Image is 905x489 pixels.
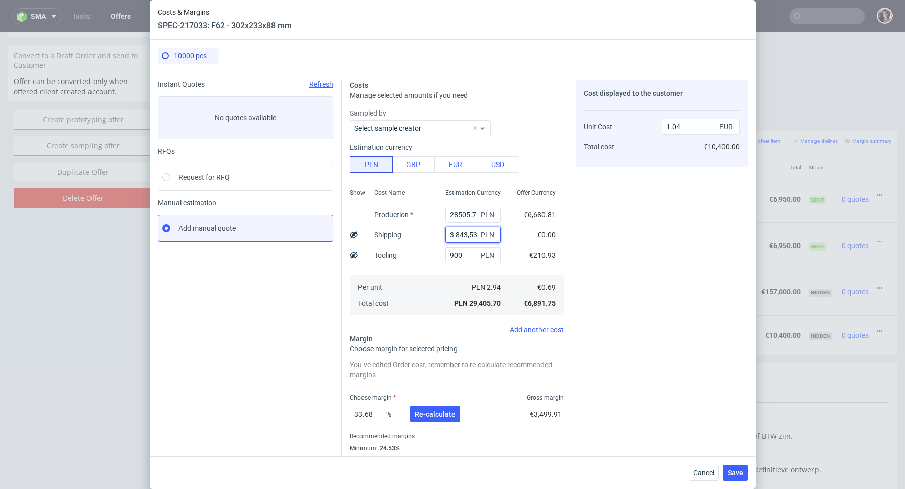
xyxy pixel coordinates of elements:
small: Add custom line item [680,106,735,112]
span: PLN 2.94 [472,283,501,291]
label: Production [374,211,413,219]
div: Minimum : [350,442,564,454]
div: 24.53% [378,444,400,452]
span: Cost displayed to the customer [584,89,683,97]
a: Create prototyping offer [14,77,152,98]
td: €10,400.00 [757,283,805,322]
span: Re-calculate [415,411,456,418]
span: hidden [809,257,832,265]
td: €0.00 [717,190,757,236]
div: • Packhelp Zapier • Eco Color with print inside • Natural white • No foil [231,161,607,172]
td: €1.39 [640,190,670,236]
span: Lite Color Mailer Box [231,255,295,265]
td: €0.00 [717,283,757,322]
span: 0 quotes [842,256,869,264]
small: Add other item [740,106,780,112]
span: €10,400.00 [704,143,740,151]
span: SPEC- 216834 [569,164,605,172]
span: Estimation Currency [445,189,501,197]
small: Manage dielines [793,106,838,112]
span: Sent [809,210,826,218]
label: Estimation currency [350,143,412,151]
button: PLN [350,156,393,173]
span: Save [728,469,743,476]
span: PLN [479,208,499,222]
td: 5000 [611,236,640,283]
header: SPEC-217033: F62 - 302x233x88 mm [158,20,292,31]
span: SPEC- 217033 [302,289,339,297]
span: 10000 pcs [174,52,207,60]
td: €31.40 [640,236,670,283]
span: Manage selected amounts if you need [350,91,468,99]
a: CBOZ-1 [251,310,271,317]
span: Source: [231,310,271,317]
div: Add another cost [350,325,564,334]
small: Add PIM line item [562,106,609,112]
button: Save [723,465,748,481]
a: markdown [268,358,304,368]
div: Average : [350,454,564,466]
span: Margin [350,335,373,343]
div: Notes displayed below the Offer [166,330,897,352]
label: Select sample creator [354,124,421,132]
td: €157,000.00 [757,236,805,283]
th: Unit Price [640,127,670,144]
strong: 771302 [199,163,223,171]
span: Costs & Margins [158,8,292,16]
th: Status [805,127,838,144]
strong: 771611 [199,299,223,307]
span: PLN [479,248,499,262]
td: €6,950.00 [757,190,805,236]
span: €3,499.91 [530,410,562,418]
th: Net Total [670,127,717,144]
span: Refresh [309,80,333,88]
td: €1.04 [640,283,670,322]
input: Delete Offer [14,156,152,176]
div: Instant Quotes [158,80,333,88]
input: 0.00 [445,247,501,263]
td: Duplicate of (Offer ID) [172,41,311,64]
td: 5000 [611,190,640,236]
small: Add line item from VMA [614,106,675,112]
th: ID [195,127,227,144]
span: % [384,407,404,421]
input: Save [464,65,518,76]
label: Sampled by [350,108,564,118]
label: Choose margin [350,394,396,401]
td: 10000 [611,283,640,322]
div: • Packhelp Zapier • Eco Color with print inside • Natural white • No foil [231,208,607,218]
span: Offer Currency [517,189,556,197]
span: 0 quotes [842,209,869,217]
label: No quotes available [158,96,333,139]
td: €6,950.00 [757,143,805,190]
span: F62 (30.2 x 23.3 x 8.8 cm) White/brown [231,162,354,172]
span: 0 quotes [842,163,869,171]
span: €210.93 [529,251,556,259]
td: €10,400.00 [670,283,717,322]
span: Gross margin [527,394,564,402]
a: Create sampling offer [14,104,152,124]
span: Add manual quote [178,223,236,233]
input: Only numbers [320,42,511,56]
span: F62 - 302x233x88 mm [231,288,301,298]
p: Offer can be converted only when offered client created account. [14,44,152,64]
a: Duplicate Offer [14,130,152,150]
label: Shipping [374,231,401,239]
span: €0.00 [537,231,556,239]
span: Choose margin for selected pricing [350,345,458,353]
button: GBP [392,156,435,173]
span: Cancel [693,469,714,476]
span: Total cost [584,143,614,151]
span: Total cost [358,299,389,307]
div: Convert to a Draft Order and send to Customer [8,13,158,44]
span: €6,891.75 [524,299,556,307]
td: €0.00 [717,236,757,283]
th: Total [757,127,805,144]
td: Reorder [172,21,311,41]
th: Dependencies [717,127,757,144]
span: PLN 29,405.70 [454,299,501,307]
th: Quant. [611,127,640,144]
span: SPEC- 216836 [569,210,605,218]
span: EUR [717,120,738,134]
td: €6,950.00 [670,143,717,190]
